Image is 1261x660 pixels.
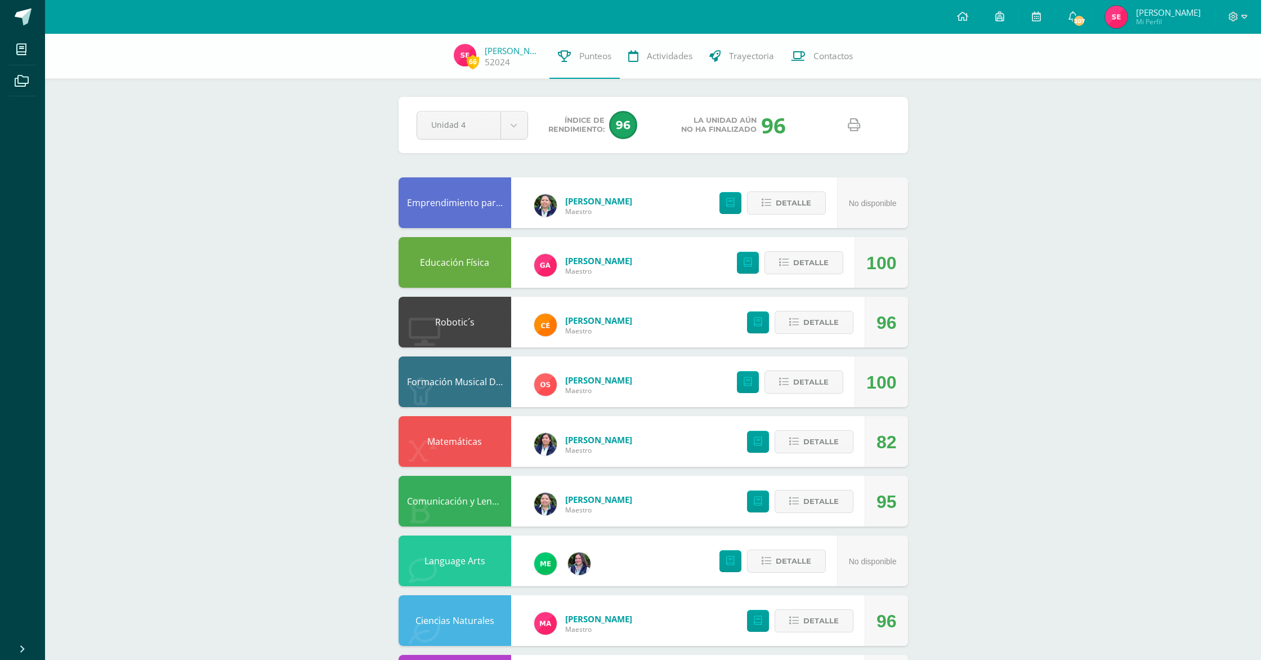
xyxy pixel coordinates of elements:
img: a8385ae7020070dbc8f801ebe82fbf1a.png [534,612,557,635]
button: Detalle [775,609,853,632]
img: 5d1b5d840bccccd173cb0b83f6027e73.png [534,373,557,396]
button: Detalle [747,550,826,573]
span: Contactos [813,50,853,62]
button: Detalle [775,490,853,513]
span: Detalle [803,312,839,333]
img: 7c69af67f35011c215e125924d43341a.png [534,493,557,515]
span: 66 [467,55,479,69]
img: 2b6166a93a9a7d72ab23094efcb8f562.png [454,44,476,66]
a: Unidad 4 [417,112,527,139]
span: Maestro [565,505,632,515]
button: Detalle [764,371,843,394]
a: 52024 [485,56,510,68]
span: Maestro [565,386,632,395]
div: 100 [866,357,896,408]
div: 100 [866,238,896,288]
button: Detalle [775,311,853,334]
a: [PERSON_NAME] [485,45,541,56]
span: [PERSON_NAME] [1136,7,1201,18]
img: cc2a7f1041ad554c6209babbe1ad6d28.png [534,314,557,336]
span: La unidad aún no ha finalizado [681,116,757,134]
span: Unidad 4 [431,112,486,138]
a: Actividades [620,34,701,79]
span: Trayectoria [729,50,774,62]
a: [PERSON_NAME] [565,195,632,207]
span: Mi Perfil [1136,17,1201,26]
button: Detalle [775,430,853,453]
span: Detalle [803,610,839,631]
a: Contactos [782,34,861,79]
button: Detalle [747,191,826,215]
div: Ciencias Naturales [399,595,511,646]
div: 95 [877,476,897,527]
div: Matemáticas [399,416,511,467]
span: Detalle [803,431,839,452]
a: [PERSON_NAME] [565,315,632,326]
img: 2b6166a93a9a7d72ab23094efcb8f562.png [1105,6,1128,28]
a: [PERSON_NAME] [565,374,632,386]
span: Maestro [565,625,632,634]
span: Detalle [803,491,839,512]
div: Educación Física [399,237,511,288]
div: 96 [761,110,786,140]
div: 82 [877,417,897,467]
img: 8bdaf5dda11d7a15ab02b5028acf736c.png [534,254,557,277]
span: 307 [1073,15,1085,27]
img: 34cf25fadb7c68ec173f6f8e2943a7a4.png [534,433,557,456]
div: Robotic´s [399,297,511,347]
span: Detalle [793,372,829,393]
div: 96 [877,297,897,348]
div: Language Arts [399,536,511,586]
img: 8c5fafd671cb72d60d7a2b3f00ae0ca7.png [534,552,557,575]
a: [PERSON_NAME] [565,255,632,266]
span: Detalle [793,252,829,273]
a: [PERSON_NAME] [565,613,632,625]
img: 7c69af67f35011c215e125924d43341a.png [534,194,557,217]
a: [PERSON_NAME] [565,494,632,505]
button: Detalle [764,251,843,274]
div: Formación Musical Danza [399,356,511,407]
a: [PERSON_NAME] [565,434,632,445]
span: Detalle [776,193,811,213]
span: Maestro [565,266,632,276]
span: Maestro [565,326,632,336]
span: No disponible [849,199,897,208]
div: 96 [877,596,897,646]
span: Punteos [579,50,611,62]
span: Maestro [565,445,632,455]
span: Maestro [565,207,632,216]
a: Trayectoria [701,34,782,79]
span: No disponible [849,557,897,566]
a: Punteos [549,34,620,79]
img: c2cac8c8949180abbaeb50eb558f15c4.png [568,552,591,575]
div: Comunicación y Lenguaje [399,476,511,527]
span: Actividades [647,50,692,62]
span: Detalle [776,551,811,572]
div: Emprendimiento para la Productividad [399,177,511,228]
span: 96 [609,111,637,139]
span: Índice de Rendimiento: [548,116,605,134]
